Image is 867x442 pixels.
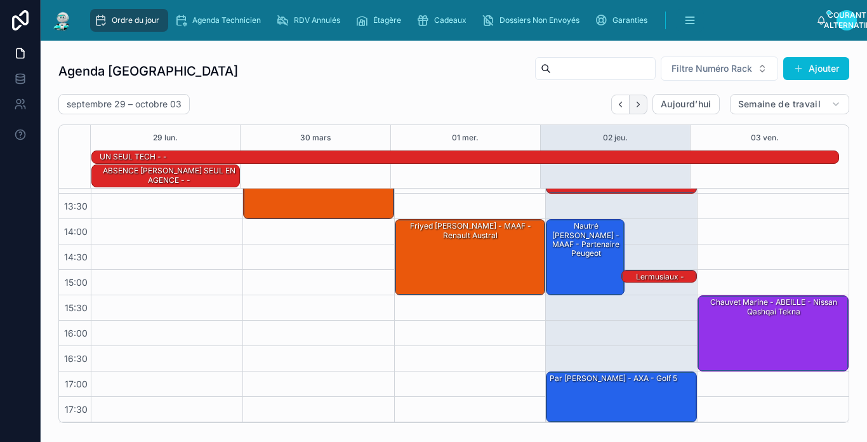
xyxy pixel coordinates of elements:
[61,251,91,262] span: 14:30
[672,62,752,75] span: Filtre Numéro Rack
[300,125,331,151] button: 30 mars
[452,125,479,151] button: 01 mer.
[630,95,647,114] button: Prochain
[591,9,656,32] a: Garanties
[153,125,178,151] button: 29 lun.
[272,9,349,32] a: RDV Annulés
[652,94,720,114] button: Aujourd’hui
[62,378,91,389] span: 17:00
[98,151,168,163] div: UN SEUL TECH - -
[661,98,711,110] span: Aujourd’hui
[90,9,168,32] a: Ordre du jour
[611,95,630,114] button: Précédent
[62,277,91,288] span: 15:00
[546,220,624,295] div: Nautré [PERSON_NAME] - MAAF - Partenaire Peugeot
[352,9,410,32] a: Étagère
[84,6,816,34] div: contenu défilant
[434,15,467,25] span: Cadeaux
[603,125,628,151] button: 02 jeu.
[67,98,182,110] h2: septembre 29 – octobre 03
[98,164,239,187] div: ABSENCE DANY,MICHEL SEUL EN AGENCE - -
[395,220,545,295] div: Friyed [PERSON_NAME] - MAAF - Renault austral
[62,302,91,313] span: 15:30
[171,9,270,32] a: Agenda Technicien
[548,373,678,384] div: par [PERSON_NAME] - AXA - Golf 5
[61,201,91,211] span: 13:30
[698,296,848,371] div: Chauvet Marine - ABEILLE - Nissan qashqai tekna
[809,62,839,75] font: Ajouter
[51,10,74,30] img: Logo de l’application
[294,15,340,25] span: RDV Annulés
[373,15,401,25] span: Étagère
[548,220,623,260] div: Nautré [PERSON_NAME] - MAAF - Partenaire Peugeot
[478,9,588,32] a: Dossiers Non Envoyés
[61,328,91,338] span: 16:00
[661,57,778,81] button: Bouton de sélection
[112,15,159,25] span: Ordre du jour
[98,165,239,186] div: ABSENCE [PERSON_NAME] SEUL EN AGENCE - -
[730,94,849,114] button: Semaine de travail
[546,372,696,422] div: par [PERSON_NAME] - AXA - Golf 5
[751,125,779,151] button: 03 ven.
[738,98,821,110] span: Semaine de travail
[397,220,545,241] div: Friyed [PERSON_NAME] - MAAF - Renault austral
[413,9,475,32] a: Cadeaux
[61,353,91,364] span: 16:30
[612,15,647,25] span: Garanties
[192,15,261,25] span: Agenda Technicien
[98,151,168,163] div: UN SEUL TECH - -
[62,404,91,415] span: 17:30
[58,62,238,80] h1: Agenda [GEOGRAPHIC_DATA]
[700,297,847,318] div: Chauvet Marine - ABEILLE - Nissan qashqai tekna
[61,226,91,237] span: 14:00
[624,271,696,292] div: Lermusiaux - MACIF - Mégane 3
[783,57,849,80] button: Ajouter
[500,15,579,25] span: Dossiers Non Envoyés
[622,271,696,283] div: Lermusiaux - MACIF - Mégane 3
